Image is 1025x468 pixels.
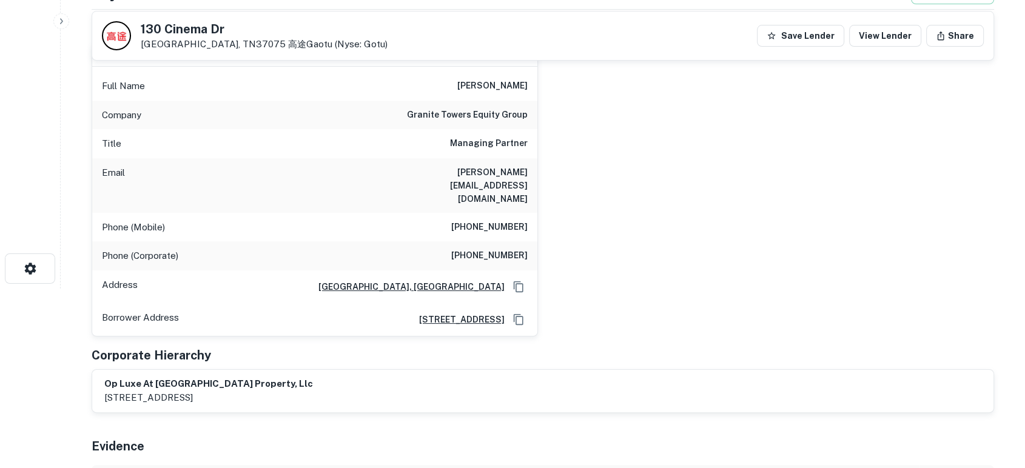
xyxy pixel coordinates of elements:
h5: Evidence [92,437,144,455]
h6: op luxe at [GEOGRAPHIC_DATA] property, llc [104,377,313,391]
button: Share [926,25,984,47]
p: Full Name [102,79,145,93]
h5: Corporate Hierarchy [92,346,211,364]
h6: [PHONE_NUMBER] [451,220,528,235]
button: Save Lender [757,25,844,47]
p: Phone (Mobile) [102,220,165,235]
button: Copy Address [509,310,528,329]
p: Address [102,278,138,296]
h6: granite towers equity group [407,108,528,122]
p: [STREET_ADDRESS] [104,390,313,405]
p: Company [102,108,141,122]
a: [GEOGRAPHIC_DATA], [GEOGRAPHIC_DATA] [309,280,505,293]
h5: 130 Cinema Dr [141,23,388,35]
h6: [PHONE_NUMBER] [451,249,528,263]
p: Phone (Corporate) [102,249,178,263]
a: View Lender [849,25,921,47]
h6: Managing Partner [450,136,528,151]
h6: [PERSON_NAME] [457,79,528,93]
p: Borrower Address [102,310,179,329]
iframe: Chat Widget [964,371,1025,429]
h6: [PERSON_NAME][EMAIL_ADDRESS][DOMAIN_NAME] [382,165,528,206]
p: Title [102,136,121,151]
a: [STREET_ADDRESS] [409,313,505,326]
a: 高途gaotu (nyse: Gotu) [288,39,388,49]
p: [GEOGRAPHIC_DATA], TN37075 [141,39,388,50]
p: Email [102,165,125,206]
button: Copy Address [509,278,528,296]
